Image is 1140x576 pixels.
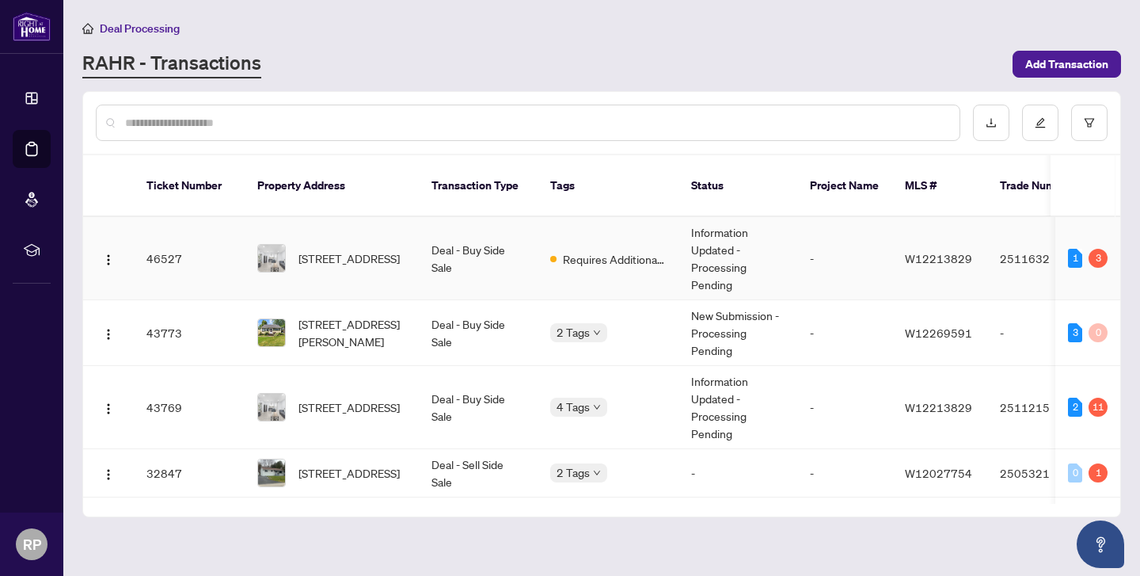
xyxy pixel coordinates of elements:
span: 2 Tags [557,463,590,482]
span: down [593,469,601,477]
td: - [797,217,892,300]
td: 43773 [134,300,245,366]
span: W12213829 [905,251,972,265]
button: Open asap [1077,521,1124,568]
div: 3 [1089,249,1108,268]
img: Logo [102,254,115,266]
th: Transaction Type [419,155,538,217]
span: W12213829 [905,400,972,414]
button: download [973,105,1009,141]
td: Information Updated - Processing Pending [678,366,797,449]
button: edit [1022,105,1058,141]
td: - [987,300,1098,366]
span: RP [23,533,41,555]
td: - [678,449,797,498]
td: 2511215 [987,366,1098,449]
div: 1 [1089,463,1108,483]
img: thumbnail-img [258,245,285,272]
div: 0 [1089,323,1108,342]
img: Logo [102,402,115,415]
span: Deal Processing [100,21,180,36]
button: Add Transaction [1013,51,1121,78]
th: Tags [538,155,678,217]
th: MLS # [892,155,987,217]
td: - [797,300,892,366]
img: Logo [102,328,115,341]
td: New Submission - Processing Pending [678,300,797,366]
td: Deal - Buy Side Sale [419,217,538,300]
img: thumbnail-img [258,460,285,486]
td: Deal - Sell Side Sale [419,449,538,498]
img: Logo [102,468,115,481]
div: 1 [1068,249,1082,268]
span: edit [1035,117,1046,128]
td: - [797,449,892,498]
button: Logo [96,395,121,420]
button: filter [1071,105,1108,141]
img: logo [13,12,51,41]
span: 2 Tags [557,323,590,341]
span: [STREET_ADDRESS] [298,399,400,416]
span: Add Transaction [1025,51,1108,77]
th: Ticket Number [134,155,245,217]
a: RAHR - Transactions [82,50,261,78]
div: 3 [1068,323,1082,342]
span: filter [1084,117,1095,128]
td: Information Updated - Processing Pending [678,217,797,300]
span: [STREET_ADDRESS][PERSON_NAME] [298,315,406,350]
td: 46527 [134,217,245,300]
img: thumbnail-img [258,394,285,421]
span: W12027754 [905,466,972,480]
div: 0 [1068,463,1082,483]
td: 2511632 [987,217,1098,300]
button: Logo [96,460,121,486]
button: Logo [96,320,121,345]
td: - [797,366,892,449]
td: 43769 [134,366,245,449]
div: 11 [1089,398,1108,417]
span: home [82,23,93,34]
th: Project Name [797,155,892,217]
th: Status [678,155,797,217]
span: download [986,117,997,128]
span: down [593,329,601,337]
img: thumbnail-img [258,319,285,346]
span: W12269591 [905,326,972,340]
td: Deal - Buy Side Sale [419,366,538,449]
span: [STREET_ADDRESS] [298,250,400,267]
td: 2505321 [987,449,1098,498]
button: Logo [96,246,121,271]
td: Deal - Buy Side Sale [419,300,538,366]
span: Requires Additional Docs [563,250,666,268]
span: [STREET_ADDRESS] [298,464,400,482]
th: Property Address [245,155,419,217]
span: down [593,403,601,411]
span: 4 Tags [557,398,590,416]
div: 2 [1068,398,1082,417]
td: 32847 [134,449,245,498]
th: Trade Number [987,155,1098,217]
